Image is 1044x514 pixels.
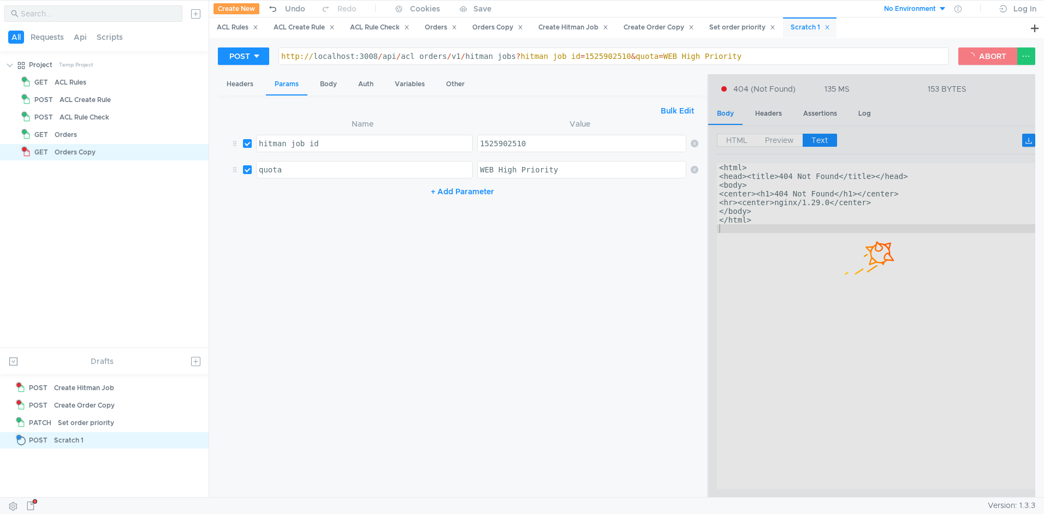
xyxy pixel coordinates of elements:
div: Cookies [410,2,440,15]
div: Temp Project [59,57,93,73]
span: GET [34,127,48,143]
div: Save [473,5,491,13]
div: Orders Copy [55,144,96,160]
span: Loading... [17,437,26,445]
div: Undo [285,2,305,15]
div: Create Hitman Job [54,380,114,396]
div: Set order priority [709,22,775,33]
div: Scratch 1 [54,432,84,449]
div: ACL Rule Check [350,22,410,33]
div: Orders [425,22,457,33]
div: Redo [337,2,357,15]
div: POST [229,50,250,62]
div: Variables [386,74,434,94]
th: Value [473,117,686,130]
div: Log In [1013,2,1036,15]
span: GET [34,74,48,91]
div: No Environment [884,4,936,14]
button: Redo [313,1,364,17]
span: POST [29,432,48,449]
div: Body [311,74,346,94]
div: Scratch 1 [791,22,830,33]
button: All [8,31,24,44]
button: Api [70,31,90,44]
span: Version: 1.3.3 [988,498,1035,513]
span: POST [34,92,53,108]
div: Params [266,74,307,95]
button: Requests [27,31,67,44]
button: Undo [259,1,313,17]
div: Create Hitman Job [538,22,608,33]
button: Bulk Edit [656,104,698,117]
span: POST [34,109,53,125]
div: Orders [55,127,77,143]
div: Create Order Copy [54,397,115,414]
div: Headers [218,74,262,94]
div: ACL Create Rule [274,22,335,33]
span: POST [29,380,48,396]
div: ACL Rules [55,74,86,91]
input: Search... [21,8,176,20]
span: PATCH [29,415,51,431]
button: + Add Parameter [426,185,499,198]
div: Drafts [91,355,114,368]
button: ABORT [958,47,1017,65]
span: GET [34,144,48,160]
div: ACL Rule Check [60,109,109,125]
div: Set order priority [58,415,114,431]
div: ACL Create Rule [60,92,111,108]
button: Create New [213,3,259,14]
div: Create Order Copy [624,22,694,33]
div: Auth [349,74,382,94]
button: Scripts [93,31,126,44]
div: Other [437,74,473,94]
th: Name [252,117,473,130]
div: Orders Copy [472,22,523,33]
div: ACL Rules [217,22,258,33]
span: POST [29,397,48,414]
div: Project [29,57,52,73]
button: POST [218,47,269,65]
